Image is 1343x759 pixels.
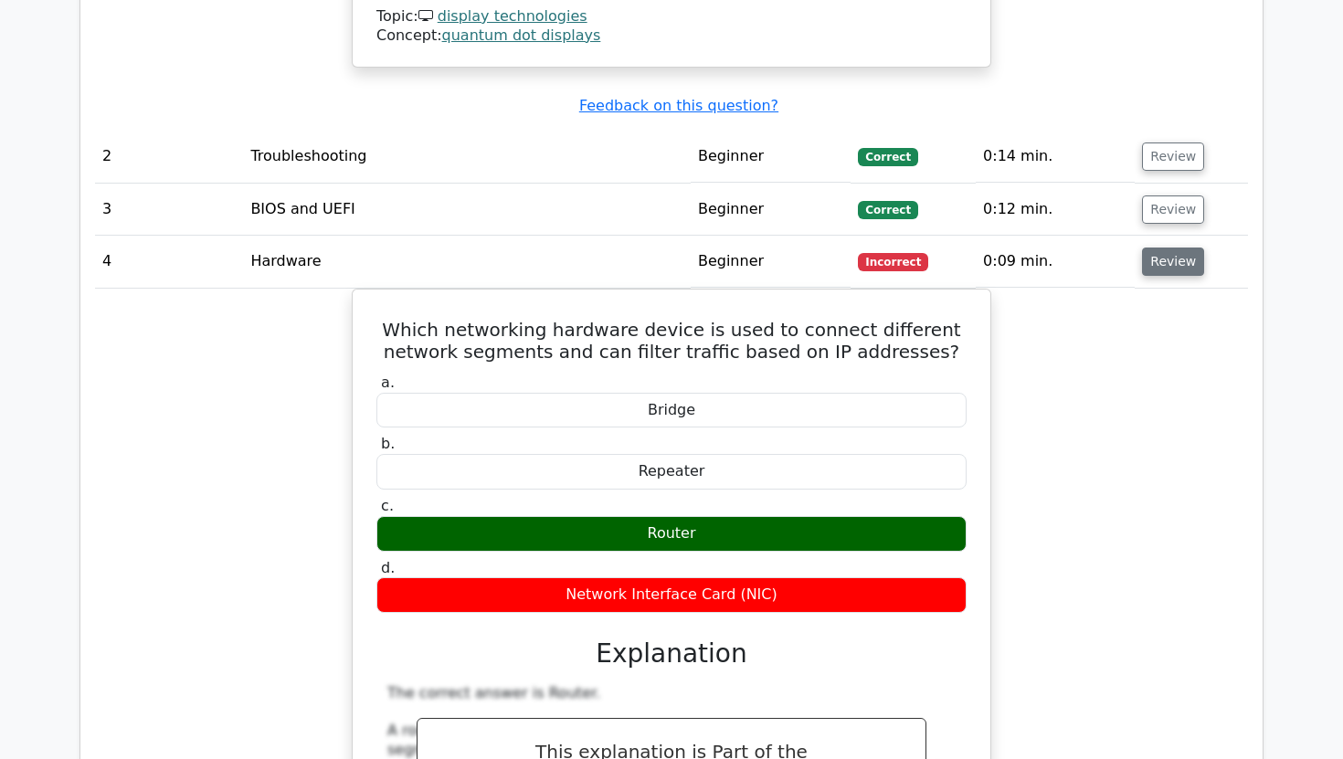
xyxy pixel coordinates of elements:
[381,497,394,514] span: c.
[375,319,968,363] h5: Which networking hardware device is used to connect different network segments and can filter tra...
[579,97,778,114] a: Feedback on this question?
[858,201,917,219] span: Correct
[387,638,956,669] h3: Explanation
[438,7,587,25] a: display technologies
[691,236,851,288] td: Beginner
[243,236,691,288] td: Hardware
[95,236,243,288] td: 4
[243,184,691,236] td: BIOS and UEFI
[376,516,967,552] div: Router
[691,184,851,236] td: Beginner
[1142,142,1204,171] button: Review
[858,148,917,166] span: Correct
[376,26,967,46] div: Concept:
[858,253,928,271] span: Incorrect
[1142,195,1204,224] button: Review
[376,393,967,428] div: Bridge
[243,131,691,183] td: Troubleshooting
[976,131,1135,183] td: 0:14 min.
[381,374,395,391] span: a.
[976,236,1135,288] td: 0:09 min.
[376,7,967,26] div: Topic:
[976,184,1135,236] td: 0:12 min.
[381,559,395,576] span: d.
[376,577,967,613] div: Network Interface Card (NIC)
[1142,248,1204,276] button: Review
[691,131,851,183] td: Beginner
[381,435,395,452] span: b.
[95,131,243,183] td: 2
[376,454,967,490] div: Repeater
[95,184,243,236] td: 3
[442,26,601,44] a: quantum dot displays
